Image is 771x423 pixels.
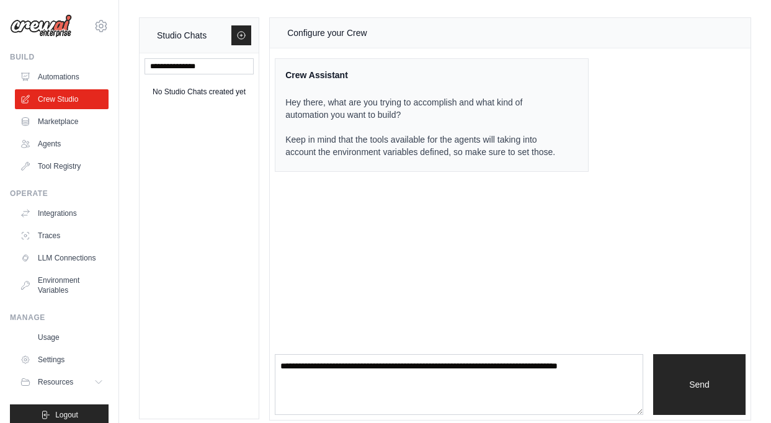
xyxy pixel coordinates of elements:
[15,226,109,246] a: Traces
[15,89,109,109] a: Crew Studio
[15,350,109,370] a: Settings
[285,69,563,81] div: Crew Assistant
[653,354,746,415] button: Send
[157,28,207,43] div: Studio Chats
[15,372,109,392] button: Resources
[15,327,109,347] a: Usage
[15,67,109,87] a: Automations
[10,313,109,323] div: Manage
[15,134,109,154] a: Agents
[10,14,72,38] img: Logo
[15,270,109,300] a: Environment Variables
[10,189,109,198] div: Operate
[15,248,109,268] a: LLM Connections
[10,52,109,62] div: Build
[153,84,246,99] div: No Studio Chats created yet
[285,96,563,158] p: Hey there, what are you trying to accomplish and what kind of automation you want to build? Keep ...
[55,410,78,420] span: Logout
[15,203,109,223] a: Integrations
[15,112,109,131] a: Marketplace
[15,156,109,176] a: Tool Registry
[287,25,367,40] div: Configure your Crew
[38,377,73,387] span: Resources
